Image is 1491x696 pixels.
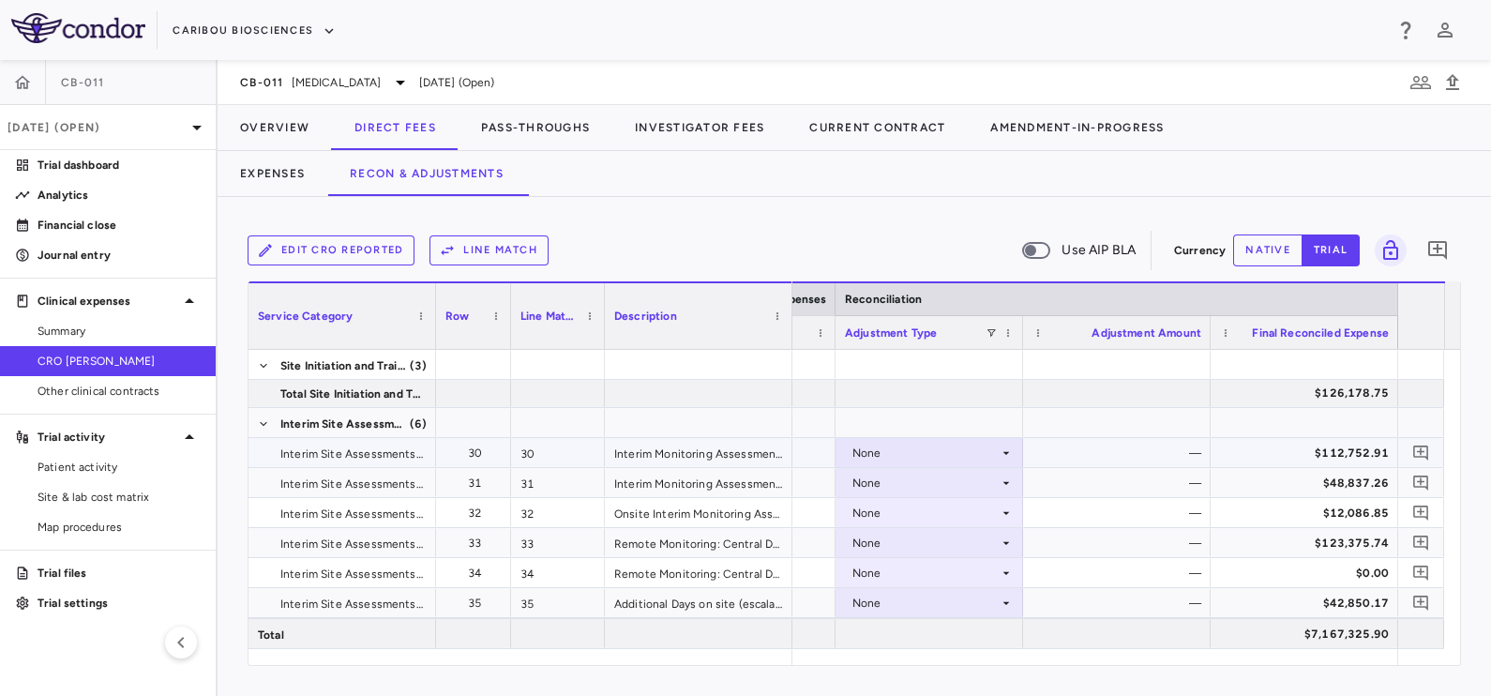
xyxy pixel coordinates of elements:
[453,468,502,498] div: 31
[1040,558,1201,588] div: —
[1408,440,1434,465] button: Add comment
[332,105,459,150] button: Direct Fees
[605,468,792,497] div: Interim Monitoring Assessment (Escalation Maint.,Treatment, and Followup)
[511,498,605,527] div: 32
[38,429,178,446] p: Trial activity
[845,293,922,306] span: Reconciliation
[852,498,999,528] div: None
[218,151,327,196] button: Expenses
[240,75,284,90] span: CB-011
[429,235,549,265] button: Line Match
[1426,239,1449,262] svg: Add comment
[453,528,502,558] div: 33
[280,589,425,619] span: Interim Site Assessments and Clinical Data Review
[280,379,425,409] span: Total Site Initiation and Training Activities
[1227,468,1389,498] div: $48,837.26
[1252,326,1389,340] span: Final Reconciled Expense
[258,310,353,323] span: Service Category
[258,620,284,650] span: Total
[1040,498,1201,528] div: —
[38,293,178,310] p: Clinical expenses
[1227,498,1389,528] div: $12,086.85
[1227,619,1389,649] div: $7,167,325.90
[280,409,408,439] span: Interim Site Assessments and Clinical Data Review
[1040,468,1201,498] div: —
[1233,235,1303,266] button: native
[1062,240,1136,261] span: Use AIP BLA
[1422,235,1453,266] button: Add comment
[38,519,201,536] span: Map procedures
[852,438,999,468] div: None
[1408,470,1434,495] button: Add comment
[280,529,425,559] span: Interim Site Assessments and Clinical Data Review
[280,499,425,529] span: Interim Site Assessments and Clinical Data Review
[327,151,526,196] button: Recon & Adjustments
[845,326,937,340] span: Adjustment Type
[38,489,201,506] span: Site & lab cost matrix
[1412,444,1430,461] svg: Add comment
[280,469,425,499] span: Interim Site Assessments and Clinical Data Review
[605,588,792,617] div: Additional Days on site (escalation)
[1408,500,1434,525] button: Add comment
[38,217,201,234] p: Financial close
[248,235,414,265] button: Edit CRO reported
[605,558,792,587] div: Remote Monitoring: Central Data Review and Query Resolution (ESCM - End)
[1227,528,1389,558] div: $123,375.74
[292,74,382,91] span: [MEDICAL_DATA]
[11,13,145,43] img: logo-full-SnFGN8VE.png
[1412,534,1430,552] svg: Add comment
[511,468,605,497] div: 31
[1408,560,1434,585] button: Add comment
[1227,588,1389,618] div: $42,850.17
[511,588,605,617] div: 35
[1174,242,1226,259] p: Currency
[218,105,332,150] button: Overview
[38,187,201,204] p: Analytics
[852,558,999,588] div: None
[1092,326,1201,340] span: Adjustment Amount
[511,558,605,587] div: 34
[453,588,502,618] div: 35
[612,105,787,150] button: Investigator Fees
[453,558,502,588] div: 34
[1412,474,1430,492] svg: Add comment
[852,528,999,558] div: None
[1040,438,1201,468] div: —
[38,459,201,476] span: Patient activity
[511,438,605,467] div: 30
[1412,594,1430,612] svg: Add comment
[445,310,469,323] span: Row
[1227,438,1389,468] div: $112,752.91
[1412,564,1430,582] svg: Add comment
[1227,558,1389,588] div: $0.00
[605,438,792,467] div: Interim Monitoring Assessment (Escalation)
[38,323,201,340] span: Summary
[1040,528,1201,558] div: —
[38,383,201,400] span: Other clinical contracts
[410,351,427,381] span: (3)
[173,16,336,46] button: Caribou Biosciences
[1302,235,1360,266] button: trial
[280,351,408,381] span: Site Initiation and Training Activities
[787,105,968,150] button: Current Contract
[453,498,502,528] div: 32
[614,310,677,323] span: Description
[419,74,495,91] span: [DATE] (Open)
[459,105,612,150] button: Pass-Throughs
[453,438,502,468] div: 30
[852,468,999,498] div: None
[8,119,186,136] p: [DATE] (Open)
[38,247,201,264] p: Journal entry
[1040,588,1201,618] div: —
[605,528,792,557] div: Remote Monitoring: Central Data Review and Query Resolution (SU - ESC)
[511,528,605,557] div: 33
[38,353,201,370] span: CRO [PERSON_NAME]
[1408,590,1434,615] button: Add comment
[280,439,425,469] span: Interim Site Assessments and Clinical Data Review
[61,75,105,90] span: CB-011
[520,310,579,323] span: Line Match
[1412,504,1430,522] svg: Add comment
[1227,378,1389,408] div: $126,178.75
[410,409,427,439] span: (6)
[38,595,201,612] p: Trial settings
